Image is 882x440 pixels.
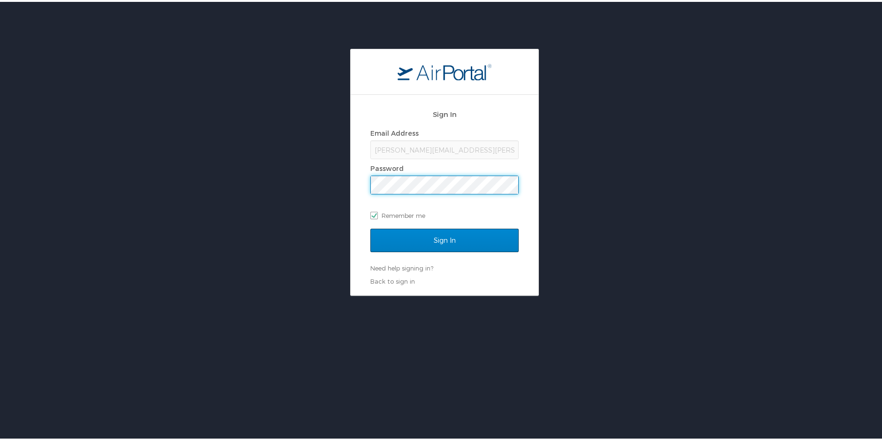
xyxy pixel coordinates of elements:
[370,127,419,135] label: Email Address
[370,107,519,118] h2: Sign In
[398,62,491,78] img: logo
[370,262,433,270] a: Need help signing in?
[370,162,404,170] label: Password
[370,207,519,221] label: Remember me
[370,227,519,250] input: Sign In
[370,276,415,283] a: Back to sign in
